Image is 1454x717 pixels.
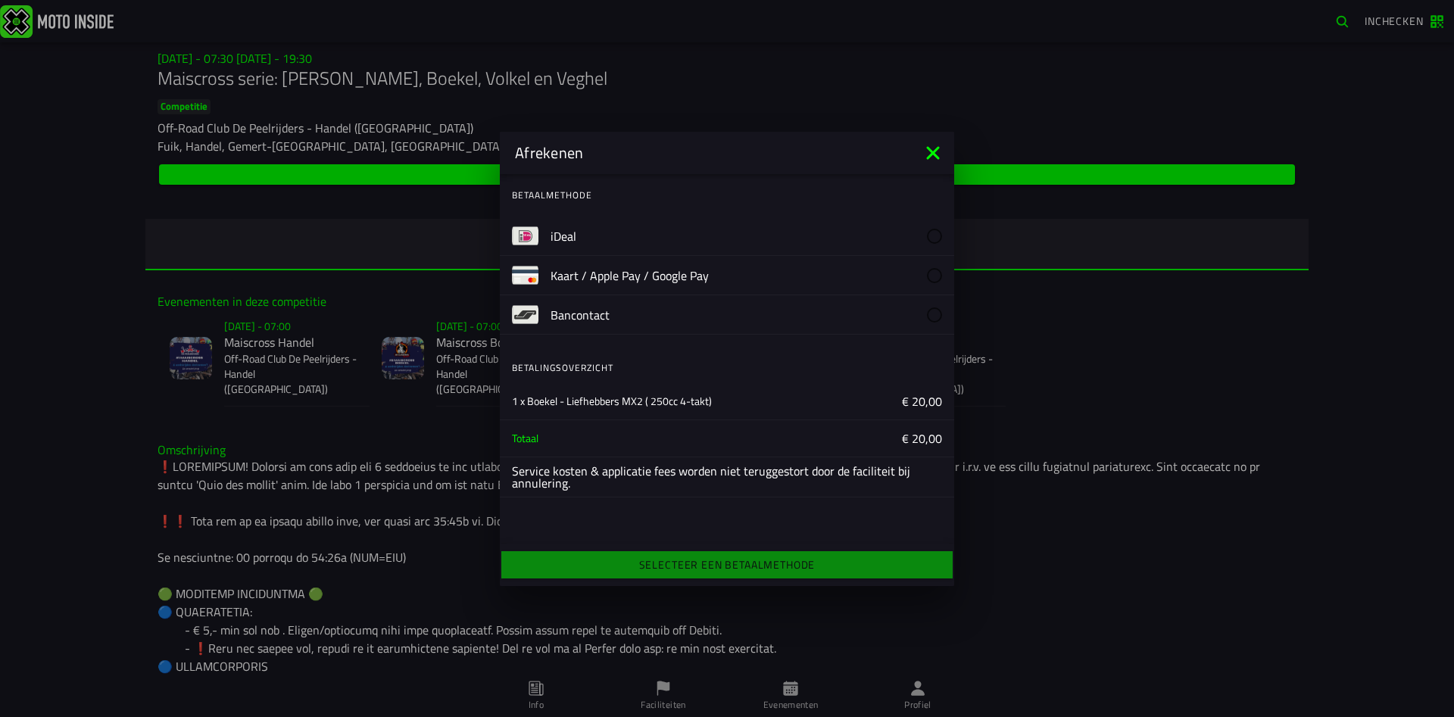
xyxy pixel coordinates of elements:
ion-radio: iDeal [551,217,942,255]
ion-radio: Bancontact [551,295,942,334]
img: ideal [512,223,538,249]
ion-label: € 20,00 [902,429,942,447]
ion-label: € 20,00 [902,392,942,410]
ion-text: Totaal [512,431,538,446]
ion-label: Betalingsoverzicht [512,361,954,375]
ion-radio: Kaart / Apple Pay / Google Pay [551,256,942,295]
img: bancontact [512,301,538,328]
ion-label: Service kosten & applicatie fees worden niet teruggestort door de faciliteit bij annulering. [512,465,942,489]
img: payment-card [512,262,538,288]
ion-text: 1 x Boekel - Liefhebbers MX2 ( 250cc 4-takt) [512,394,712,409]
ion-title: Afrekenen [500,142,921,164]
ion-label: Betaalmethode [512,189,954,202]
